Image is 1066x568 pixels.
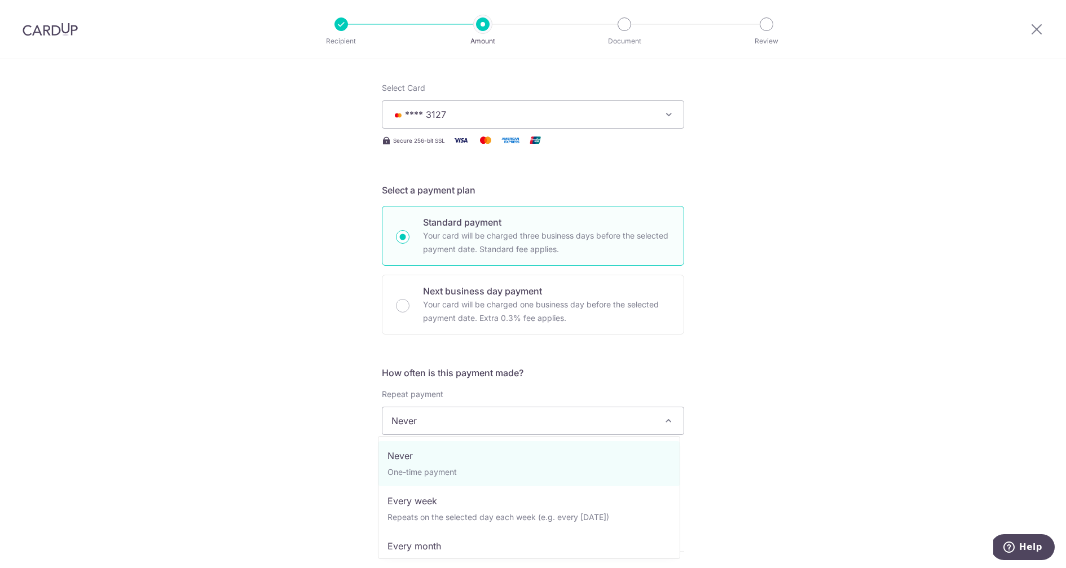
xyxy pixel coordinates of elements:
img: Mastercard [474,133,497,147]
p: Amount [441,36,525,47]
iframe: Opens a widget where you can find more information [993,534,1055,562]
span: Never [382,407,684,434]
h5: How often is this payment made? [382,366,684,380]
img: Union Pay [524,133,547,147]
p: Never [387,449,671,463]
img: Visa [450,133,472,147]
span: Secure 256-bit SSL [393,136,445,145]
p: Standard payment [423,215,670,229]
p: Document [583,36,666,47]
p: Your card will be charged one business day before the selected payment date. Extra 0.3% fee applies. [423,298,670,325]
small: One-time payment [387,467,457,477]
p: Your card will be charged three business days before the selected payment date. Standard fee appl... [423,229,670,256]
p: Review [725,36,808,47]
p: Next business day payment [423,284,670,298]
small: Repeats on the selected day each week (e.g. every [DATE]) [387,512,609,522]
label: Repeat payment [382,389,443,400]
span: translation missing: en.payables.payment_networks.credit_card.summary.labels.select_card [382,83,425,93]
img: MASTERCARD [391,111,405,119]
img: CardUp [23,23,78,36]
p: Every month [387,539,671,553]
h5: Select a payment plan [382,183,684,197]
span: Never [382,407,684,435]
img: American Express [499,133,522,147]
p: Every week [387,494,671,508]
p: Recipient [299,36,383,47]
